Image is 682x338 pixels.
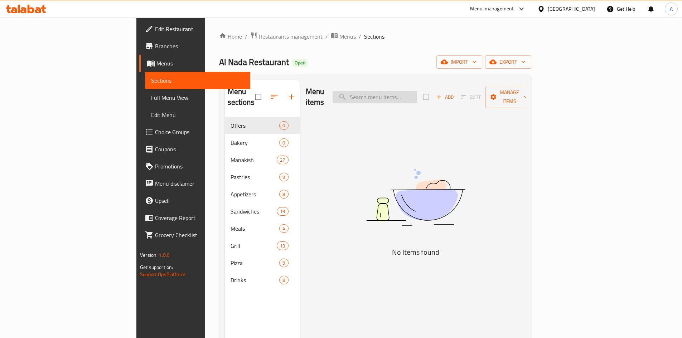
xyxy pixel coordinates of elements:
[140,263,173,272] span: Get support on:
[279,190,288,199] div: items
[292,59,308,67] div: Open
[231,207,277,216] span: Sandwiches
[491,88,528,106] span: Manage items
[279,276,288,284] div: items
[259,32,323,41] span: Restaurants management
[231,241,277,250] span: Grill
[434,92,456,103] button: Add
[280,191,288,198] span: 8
[225,203,300,220] div: Sandwiches19
[326,150,505,245] img: dish.svg
[139,209,250,226] a: Coverage Report
[225,237,300,254] div: Grill13
[231,276,280,284] div: Drinks
[140,250,158,260] span: Version:
[279,138,288,147] div: items
[139,123,250,141] a: Choice Groups
[219,32,531,41] nav: breadcrumb
[139,226,250,244] a: Grocery Checklist
[139,175,250,192] a: Menu disclaimer
[279,259,288,267] div: items
[277,156,288,164] div: items
[155,162,245,171] span: Promotions
[145,89,250,106] a: Full Menu View
[231,121,280,130] span: Offers
[266,88,283,106] span: Sort sections
[231,224,280,233] span: Meals
[151,76,245,85] span: Sections
[279,224,288,233] div: items
[225,117,300,134] div: Offers0
[156,59,245,68] span: Menus
[325,32,328,41] li: /
[306,86,324,108] h2: Menu items
[456,92,485,103] span: Select section first
[277,207,288,216] div: items
[283,88,300,106] button: Add section
[155,128,245,136] span: Choice Groups
[277,208,288,215] span: 19
[280,277,288,284] span: 8
[339,32,356,41] span: Menus
[155,42,245,50] span: Branches
[548,5,595,13] div: [GEOGRAPHIC_DATA]
[231,259,280,267] span: Pizza
[359,32,361,41] li: /
[155,145,245,153] span: Coupons
[155,179,245,188] span: Menu disclaimer
[280,122,288,129] span: 0
[279,121,288,130] div: items
[140,270,185,279] a: Support.OpsPlatform
[251,89,266,104] span: Select all sections
[280,174,288,181] span: 9
[139,141,250,158] a: Coupons
[139,158,250,175] a: Promotions
[231,138,280,147] span: Bakery
[277,241,288,250] div: items
[485,86,533,108] button: Manage items
[434,92,456,103] span: Add item
[231,173,280,181] span: Pastries
[485,55,531,69] button: export
[155,214,245,222] span: Coverage Report
[670,5,673,13] span: A
[326,246,505,258] h5: No Items found
[139,20,250,38] a: Edit Restaurant
[151,93,245,102] span: Full Menu View
[225,254,300,271] div: Pizza9
[139,55,250,72] a: Menus
[435,93,455,101] span: Add
[250,32,323,41] a: Restaurants management
[231,190,280,199] span: Appetizers
[145,106,250,123] a: Edit Menu
[139,192,250,209] a: Upsell
[292,60,308,66] span: Open
[145,72,250,89] a: Sections
[279,173,288,181] div: items
[225,114,300,292] nav: Menu sections
[436,55,482,69] button: import
[277,243,288,249] span: 13
[442,58,477,67] span: import
[470,5,514,13] div: Menu-management
[231,156,277,164] span: Manakish
[333,91,417,103] input: search
[491,58,526,67] span: export
[331,32,356,41] a: Menus
[155,196,245,205] span: Upsell
[280,225,288,232] span: 4
[277,157,288,163] span: 27
[225,134,300,151] div: Bakery0
[364,32,384,41] span: Sections
[155,25,245,33] span: Edit Restaurant
[219,54,289,70] span: Al Nada Restaurant
[280,260,288,266] span: 9
[159,250,170,260] span: 1.0.0
[225,186,300,203] div: Appetizers8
